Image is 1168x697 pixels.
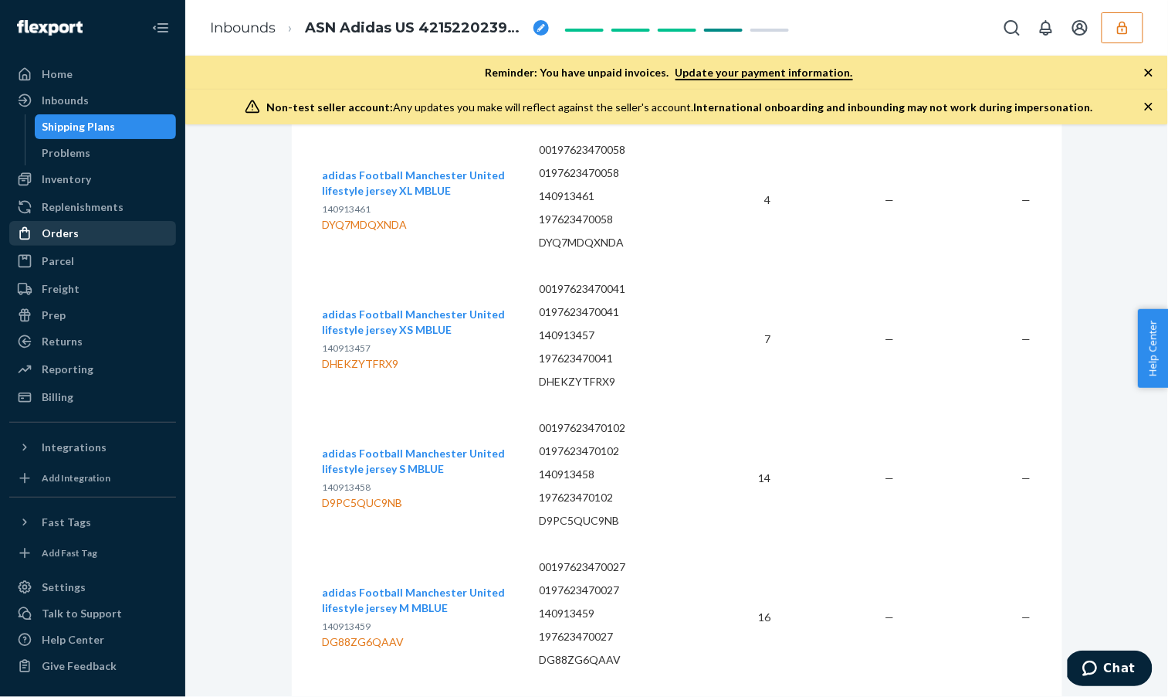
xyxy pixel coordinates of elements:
span: — [885,610,895,624]
a: Problems [35,141,177,165]
span: — [885,193,895,206]
div: Settings [42,580,86,595]
div: Reporting [42,362,93,377]
button: adidas Football Manchester United lifestyle jersey M MBLUE [323,585,515,616]
a: Inventory [9,167,176,192]
div: Shipping Plans [42,119,116,134]
span: ASN Adidas US 42152202399884 500033000677 [305,19,527,39]
div: Home [42,66,73,82]
td: 14 [706,409,783,548]
a: Inbounds [210,19,276,36]
p: 0197623470027 [540,583,693,598]
div: Orders [42,226,79,241]
span: adidas Football Manchester United lifestyle jersey XS MBLUE [323,308,506,336]
span: — [1022,332,1031,345]
p: DG88ZG6QAAV [540,652,693,668]
div: Add Fast Tag [42,546,97,559]
p: 00197623470058 [540,142,693,158]
div: DYQ7MDQXNDA [323,217,515,233]
div: D9PC5QUC9NB [323,495,515,511]
div: Integrations [42,440,107,455]
div: Problems [42,145,91,161]
div: Parcel [42,253,74,269]
div: Any updates you make will reflect against the seller's account. [266,100,1093,115]
p: D9PC5QUC9NB [540,513,693,529]
div: DG88ZG6QAAV [323,634,515,650]
a: Replenishments [9,195,176,219]
a: Reporting [9,357,176,382]
span: — [1022,471,1031,484]
a: Billing [9,385,176,410]
td: 16 [706,548,783,687]
button: Open notifications [1031,12,1061,43]
span: adidas Football Manchester United lifestyle jersey S MBLUE [323,447,506,475]
div: DHEKZYTFRX9 [323,356,515,372]
span: 140913461 [323,203,371,215]
p: Reminder: You have unpaid invoices. [486,65,853,80]
ol: breadcrumbs [198,5,561,51]
a: Settings [9,575,176,600]
button: Talk to Support [9,601,176,626]
p: 140913461 [540,189,693,204]
div: Add Integration [42,471,110,484]
a: Add Integration [9,466,176,491]
td: 4 [706,131,783,270]
span: Non-test seller account: [266,100,393,114]
span: 140913459 [323,620,371,632]
span: 140913457 [323,342,371,354]
p: DYQ7MDQXNDA [540,235,693,250]
span: — [1022,610,1031,624]
button: adidas Football Manchester United lifestyle jersey XS MBLUE [323,307,515,338]
p: 197623470058 [540,212,693,227]
button: adidas Football Manchester United lifestyle jersey S MBLUE [323,446,515,477]
div: Billing [42,389,73,405]
div: Freight [42,281,80,297]
button: Close Navigation [145,12,176,43]
button: Help Center [1138,309,1168,388]
td: 7 [706,270,783,409]
div: Replenishments [42,199,124,215]
div: Give Feedback [42,658,117,674]
button: Open account menu [1065,12,1095,43]
div: Talk to Support [42,606,122,621]
p: 00197623470102 [540,420,693,436]
p: 0197623470041 [540,304,693,320]
button: Give Feedback [9,654,176,678]
a: Home [9,62,176,87]
p: 140913459 [540,606,693,621]
p: 00197623470027 [540,559,693,575]
a: Parcel [9,249,176,274]
span: — [885,471,895,484]
a: Freight [9,277,176,301]
div: Inventory [42,172,91,187]
p: 140913457 [540,328,693,343]
div: Returns [42,334,83,349]
p: 140913458 [540,467,693,482]
a: Shipping Plans [35,114,177,139]
iframe: Opens a widget where you can chat to one of our agents [1068,651,1153,689]
span: — [885,332,895,345]
a: Help Center [9,627,176,652]
span: — [1022,193,1031,206]
img: Flexport logo [17,20,83,36]
p: 197623470041 [540,351,693,366]
p: DHEKZYTFRX9 [540,374,693,389]
p: 197623470102 [540,490,693,505]
p: 0197623470102 [540,444,693,459]
span: 140913458 [323,481,371,493]
a: Add Fast Tag [9,541,176,566]
span: adidas Football Manchester United lifestyle jersey M MBLUE [323,586,506,614]
a: Orders [9,221,176,246]
span: International onboarding and inbounding may not work during impersonation. [693,100,1093,114]
a: Returns [9,329,176,354]
div: Help Center [42,632,104,648]
p: 197623470027 [540,629,693,644]
span: adidas Football Manchester United lifestyle jersey XL MBLUE [323,168,506,197]
p: 0197623470058 [540,165,693,181]
a: Prep [9,303,176,328]
div: Inbounds [42,93,89,108]
div: Fast Tags [42,515,91,530]
button: Open Search Box [997,12,1028,43]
